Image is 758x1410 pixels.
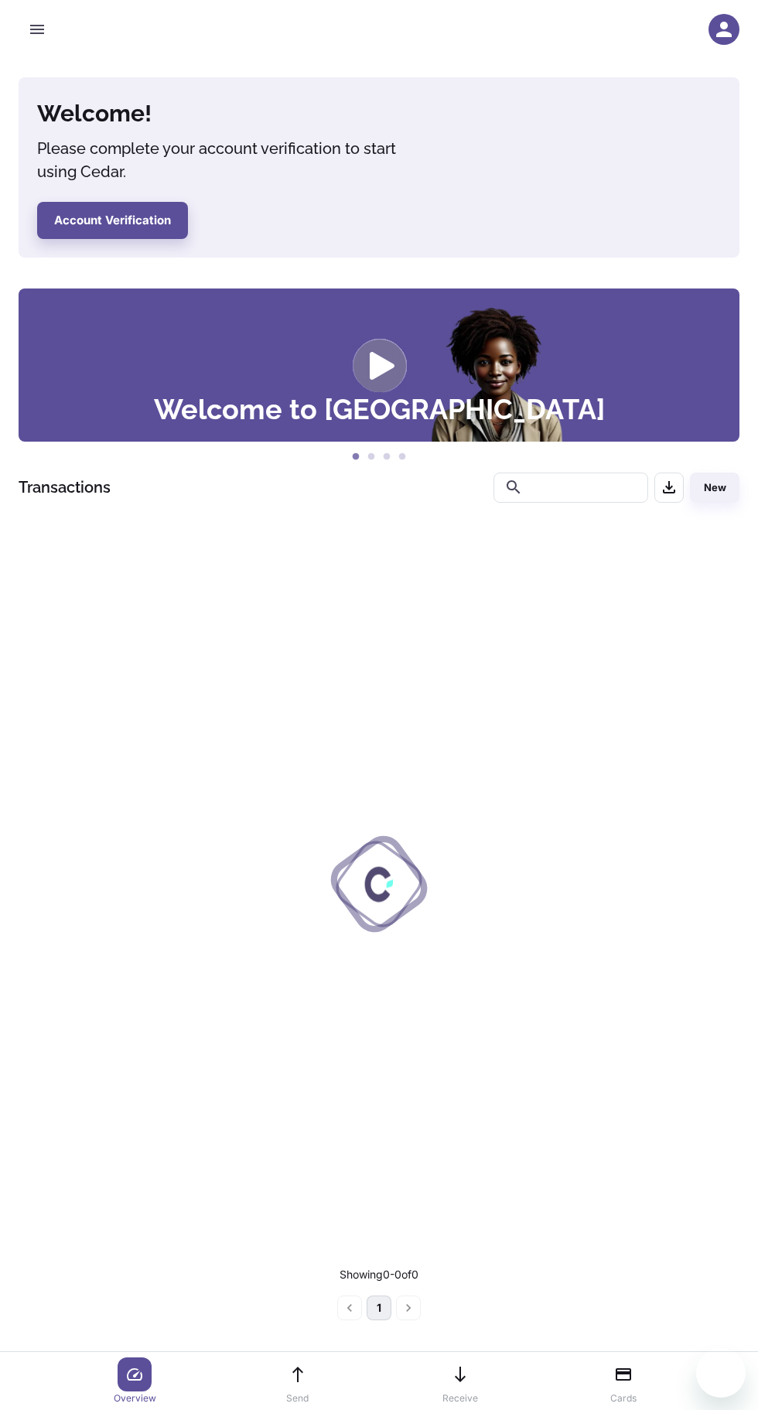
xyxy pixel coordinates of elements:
[286,1391,309,1405] p: Send
[37,137,424,183] h5: Please complete your account verification to start using Cedar.
[340,1266,418,1283] p: Showing 0-0 of 0
[348,449,364,465] button: 1
[335,1296,423,1320] nav: pagination navigation
[696,1348,746,1398] iframe: Button to launch messaging window
[432,1357,488,1405] a: Receive
[37,96,424,131] h4: Welcome!
[394,449,410,465] button: 4
[690,473,739,503] button: New
[442,1391,478,1405] p: Receive
[107,1357,162,1405] a: Overview
[270,1357,326,1405] a: Send
[364,449,379,465] button: 2
[37,202,188,239] button: Account Verification
[367,1296,391,1320] button: page 1
[596,1357,651,1405] a: Cards
[154,395,605,423] h3: Welcome to [GEOGRAPHIC_DATA]
[610,1391,637,1405] p: Cards
[19,476,111,499] h1: Transactions
[114,1391,156,1405] p: Overview
[379,449,394,465] button: 3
